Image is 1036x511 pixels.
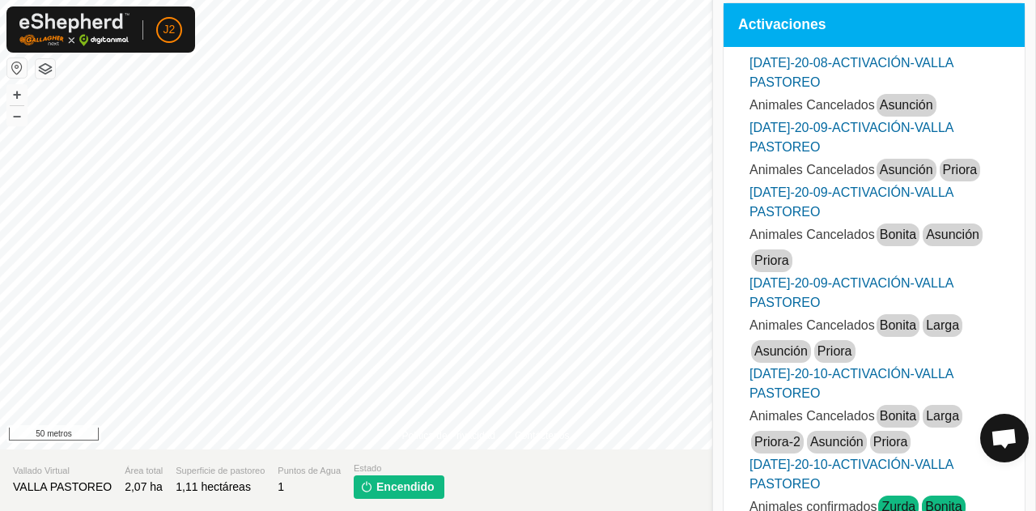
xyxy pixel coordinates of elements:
[163,23,176,36] font: J2
[926,318,959,332] a: Larga
[943,163,978,177] a: Priora
[880,228,916,241] a: Bonita
[7,106,27,126] button: –
[749,56,953,89] a: [DATE]-20-08-ACTIVACIÓN-VALLA PASTOREO
[880,163,933,177] a: Asunción
[749,185,953,219] a: [DATE]-20-09-ACTIVACIÓN-VALLA PASTOREO
[278,466,341,475] font: Puntos de Agua
[176,480,251,493] font: 1,11 hectáreas
[13,86,22,103] font: +
[880,318,916,332] a: Bonita
[980,414,1029,462] div: Chat abierto
[176,466,265,475] font: Superficie de pastoreo
[754,344,808,358] a: Asunción
[880,98,933,112] a: Asunción
[926,409,959,423] a: Larga
[749,121,953,154] a: [DATE]-20-09-ACTIVACIÓN-VALLA PASTOREO
[402,430,495,441] font: Política de Privacidad
[926,228,979,241] a: Asunción
[36,59,55,79] button: Capas del Mapa
[360,480,373,493] img: encender
[515,428,569,443] a: Contáctenos
[13,466,70,475] font: Vallado Virtual
[754,253,789,267] a: Priora
[515,430,569,441] font: Contáctenos
[749,98,875,112] font: Animales Cancelados
[754,435,800,449] a: Priora-2
[354,463,381,473] font: Estado
[749,367,953,400] a: [DATE]-20-10-ACTIVACIÓN-VALLA PASTOREO
[749,163,875,177] font: Animales Cancelados
[738,16,826,32] font: Activaciones
[749,228,875,241] font: Animales Cancelados
[7,85,27,104] button: +
[125,480,163,493] font: 2,07 ha
[125,466,163,475] font: Área total
[402,428,495,443] a: Política de Privacidad
[873,435,908,449] a: Priora
[880,409,916,423] a: Bonita
[749,318,875,332] font: Animales Cancelados
[13,107,21,124] font: –
[278,480,284,493] font: 1
[749,276,953,309] a: [DATE]-20-09-ACTIVACIÓN-VALLA PASTOREO
[749,458,953,491] a: [DATE]-20-10-ACTIVACIÓN-VALLA PASTOREO
[376,480,435,493] font: Encendido
[19,13,129,46] img: Logotipo de Gallagher
[7,58,27,78] button: Restablecer Mapa
[817,344,852,358] a: Priora
[749,409,875,423] font: Animales Cancelados
[810,435,864,449] a: Asunción
[13,480,112,493] font: VALLA PASTOREO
